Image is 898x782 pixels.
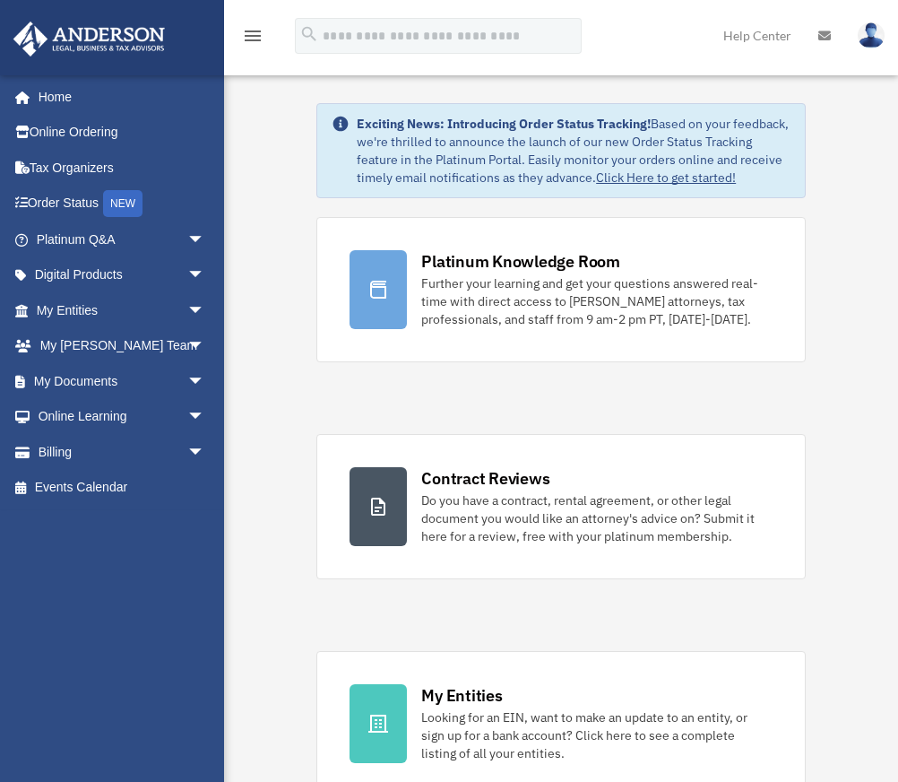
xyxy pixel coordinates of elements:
a: Home [13,79,223,115]
span: arrow_drop_down [187,257,223,294]
span: arrow_drop_down [187,399,223,436]
div: NEW [103,190,142,217]
div: Platinum Knowledge Room [421,250,620,273]
span: arrow_drop_down [187,363,223,400]
span: arrow_drop_down [187,222,223,258]
a: Digital Productsarrow_drop_down [13,257,232,293]
div: Looking for an EIN, want to make an update to an entity, or sign up for a bank account? Click her... [421,708,773,762]
img: User Pic [858,22,885,48]
a: Platinum Q&Aarrow_drop_down [13,222,232,257]
a: Tax Organizers [13,150,232,186]
a: Billingarrow_drop_down [13,434,232,470]
a: Online Learningarrow_drop_down [13,399,232,435]
a: Contract Reviews Do you have a contract, rental agreement, or other legal document you would like... [316,434,806,579]
a: menu [242,31,263,47]
a: My [PERSON_NAME] Teamarrow_drop_down [13,328,232,364]
div: Further your learning and get your questions answered real-time with direct access to [PERSON_NAM... [421,274,773,328]
i: search [299,24,319,44]
span: arrow_drop_down [187,328,223,365]
a: Platinum Knowledge Room Further your learning and get your questions answered real-time with dire... [316,217,806,362]
a: Events Calendar [13,470,232,506]
div: My Entities [421,684,502,707]
a: Click Here to get started! [596,169,736,186]
div: Contract Reviews [421,467,549,490]
a: My Entitiesarrow_drop_down [13,292,232,328]
span: arrow_drop_down [187,434,223,471]
strong: Exciting News: Introducing Order Status Tracking! [357,116,651,132]
div: Do you have a contract, rental agreement, or other legal document you would like an attorney's ad... [421,491,773,545]
div: Based on your feedback, we're thrilled to announce the launch of our new Order Status Tracking fe... [357,115,790,187]
img: Anderson Advisors Platinum Portal [8,22,170,56]
a: My Documentsarrow_drop_down [13,363,232,399]
i: menu [242,25,263,47]
a: Order StatusNEW [13,186,232,222]
span: arrow_drop_down [187,292,223,329]
a: Online Ordering [13,115,232,151]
